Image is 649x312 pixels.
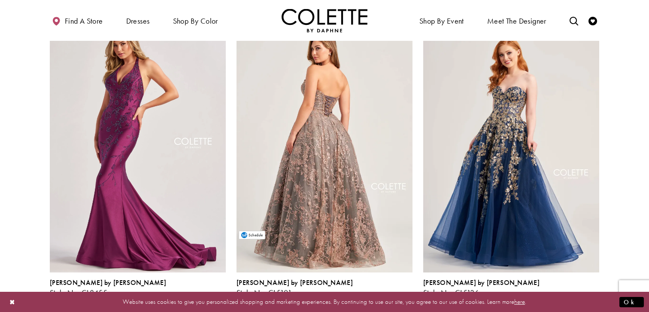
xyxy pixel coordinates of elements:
p: Website uses cookies to give you personalized shopping and marketing experiences. By continuing t... [62,296,587,308]
button: Close Dialog [5,294,20,309]
a: Visit Colette by Daphne Style No. CL8455 Page [50,16,226,272]
span: Schedule [249,232,263,237]
span: Shop by color [171,9,220,32]
span: Find a store [65,17,103,25]
a: Visit Colette by Daphne Style No. CL5101 Page [237,16,412,272]
a: here [514,297,525,306]
span: Shop by color [173,17,218,25]
span: [PERSON_NAME] by [PERSON_NAME] [50,278,166,287]
span: Dresses [126,17,150,25]
div: Colette by Daphne Style No. CL8455 [50,279,166,297]
span: Shop By Event [419,17,464,25]
a: Find a store [50,9,105,32]
span: [PERSON_NAME] by [PERSON_NAME] [237,278,353,287]
div: Colette by Daphne Style No. CL5101 [237,279,353,297]
a: Check Wishlist [586,9,599,32]
a: Toggle search [567,9,580,32]
span: Meet the designer [487,17,546,25]
button: Schedule [239,231,265,239]
img: Colette by Daphne [282,9,367,32]
a: Meet the designer [485,9,549,32]
span: Dresses [124,9,152,32]
div: Colette by Daphne Style No. CL5136 [423,279,540,297]
a: Visit Home Page [282,9,367,32]
span: Shop By Event [417,9,466,32]
a: Visit Colette by Daphne Style No. CL5136 Page [423,16,599,272]
span: [PERSON_NAME] by [PERSON_NAME] [423,278,540,287]
button: Submit Dialog [619,297,644,307]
